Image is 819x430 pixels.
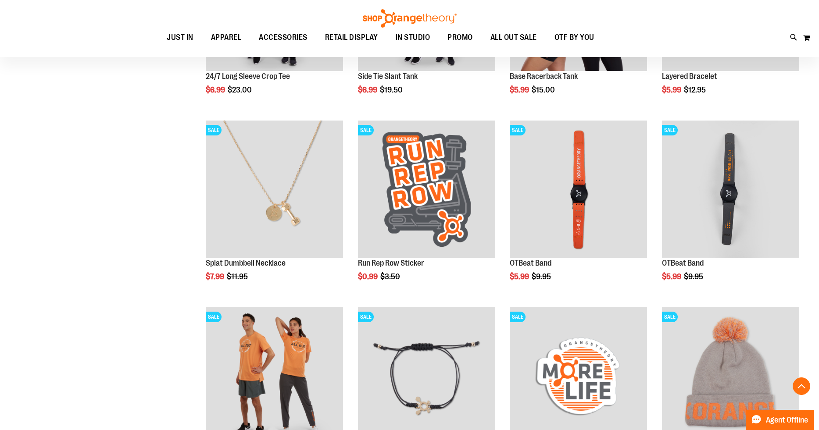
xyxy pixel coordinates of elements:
img: OTBeat Band [662,121,799,258]
span: $9.95 [532,272,552,281]
a: Run Rep Row StickerSALE [358,121,495,259]
span: IN STUDIO [396,28,430,47]
a: Base Racerback Tank [510,72,578,81]
img: Front facing view of plus Necklace - Gold [206,121,343,258]
img: OTBeat Band [510,121,647,258]
span: $5.99 [510,85,530,94]
span: $5.99 [662,272,683,281]
span: $19.50 [380,85,404,94]
span: $6.99 [358,85,379,94]
button: Agent Offline [746,410,814,430]
button: Back To Top [793,377,810,395]
a: Splat Dumbbell Necklace [206,259,286,267]
span: SALE [510,312,526,322]
span: SALE [510,125,526,135]
a: OTBeat BandSALE [662,121,799,259]
span: SALE [358,312,374,322]
span: Agent Offline [766,416,808,424]
span: $0.99 [358,272,379,281]
span: SALE [358,125,374,135]
div: product [354,116,500,303]
span: JUST IN [167,28,193,47]
span: SALE [662,125,678,135]
span: OTF BY YOU [554,28,594,47]
div: product [201,116,347,303]
span: $5.99 [510,272,530,281]
span: SALE [206,125,222,135]
span: $23.00 [228,85,253,94]
span: $7.99 [206,272,225,281]
span: ACCESSORIES [259,28,308,47]
img: Run Rep Row Sticker [358,121,495,258]
a: OTBeat BandSALE [510,121,647,259]
span: APPAREL [211,28,242,47]
span: RETAIL DISPLAY [325,28,378,47]
span: $5.99 [662,85,683,94]
span: $3.50 [380,272,401,281]
span: $9.95 [684,272,705,281]
span: PROMO [447,28,473,47]
a: Front facing view of plus Necklace - GoldSALE [206,121,343,259]
span: $12.95 [684,85,707,94]
a: Layered Bracelet [662,72,717,81]
a: 24/7 Long Sleeve Crop Tee [206,72,290,81]
a: OTBeat Band [510,259,551,267]
div: product [505,116,651,303]
a: OTBeat Band [662,259,704,267]
div: product [658,116,804,303]
span: $6.99 [206,85,226,94]
span: $11.95 [227,272,249,281]
a: Side Tie Slant Tank [358,72,418,81]
span: $15.00 [532,85,556,94]
img: Shop Orangetheory [361,9,458,28]
span: ALL OUT SALE [490,28,537,47]
span: SALE [662,312,678,322]
a: Run Rep Row Sticker [358,259,424,267]
span: SALE [206,312,222,322]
